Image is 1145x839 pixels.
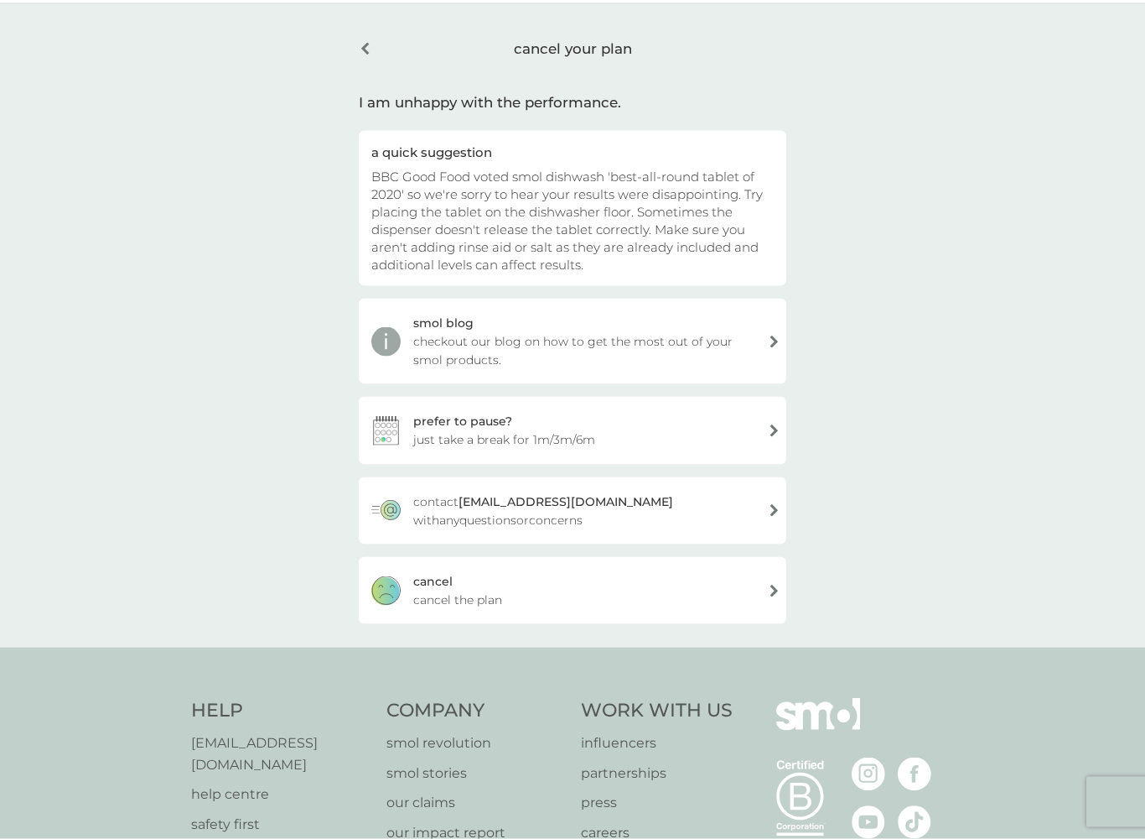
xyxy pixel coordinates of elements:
a: safety first [191,814,370,836]
div: prefer to pause? [413,412,512,430]
h4: Help [191,698,370,724]
img: visit the smol Tiktok page [898,805,931,839]
span: BBC Good Food voted smol dishwash 'best-all-round tablet of 2020' so we're sorry to hear your res... [371,169,763,273]
a: smol revolution [386,732,565,754]
h4: Company [386,698,565,724]
a: smol stories [386,763,565,784]
a: influencers [581,732,733,754]
img: visit the smol Facebook page [898,758,931,791]
a: contact[EMAIL_ADDRESS][DOMAIN_NAME] withanyquestionsorconcerns [359,477,786,545]
a: [EMAIL_ADDRESS][DOMAIN_NAME] [191,732,370,775]
a: partnerships [581,763,733,784]
strong: [EMAIL_ADDRESS][DOMAIN_NAME] [459,494,673,509]
span: checkout our blog on how to get the most out of your smol products. [413,332,754,369]
span: contact with any questions or concerns [413,492,754,529]
a: help centre [191,784,370,805]
img: visit the smol Instagram page [852,758,885,791]
span: just take a break for 1m/3m/6m [413,430,595,449]
div: I am unhappy with the performance. [359,91,786,114]
a: our claims [386,792,565,814]
span: cancel the plan [413,591,502,609]
a: press [581,792,733,814]
img: visit the smol Youtube page [852,805,885,839]
div: a quick suggestion [371,143,774,161]
img: smol [776,698,860,755]
h4: Work With Us [581,698,733,724]
a: smol blogcheckout our blog on how to get the most out of your smol products. [359,299,786,384]
div: smol blog [413,314,474,332]
div: cancel [413,572,453,591]
div: cancel your plan [359,28,786,70]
